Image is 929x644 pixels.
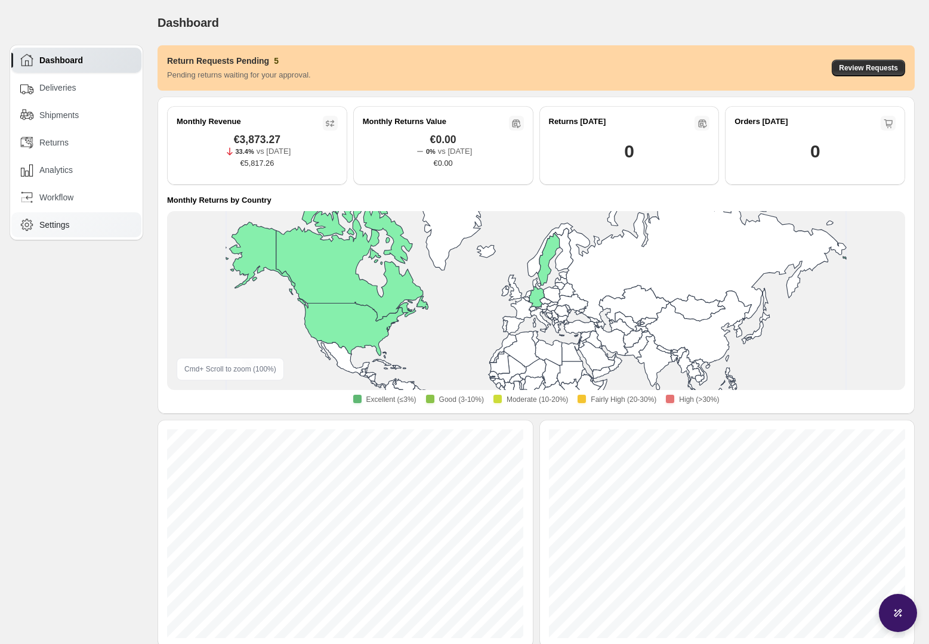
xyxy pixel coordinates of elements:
span: 0% [426,148,436,155]
span: Deliveries [39,82,76,94]
p: vs [DATE] [438,145,473,157]
span: Good (3-10%) [439,395,484,404]
span: Settings [39,219,70,231]
span: Shipments [39,109,79,121]
span: €3,873.27 [234,134,280,145]
h2: Returns [DATE] [549,116,606,128]
span: 33.4% [236,148,254,155]
span: €0.00 [434,157,453,169]
p: vs [DATE] [257,145,291,157]
span: Fairly High (20-30%) [591,395,656,404]
span: High (>30%) [679,395,719,404]
span: Dashboard [158,16,219,29]
span: Returns [39,137,69,148]
h4: Monthly Returns by Country [167,194,271,206]
h3: 5 [274,55,279,67]
h2: Monthly Revenue [177,116,241,128]
span: €5,817.26 [240,157,274,169]
button: Review Requests [832,60,905,76]
h1: 0 [624,140,634,163]
div: Cmd + Scroll to zoom ( 100 %) [177,358,284,380]
h1: 0 [810,140,820,163]
span: Analytics [39,164,73,176]
span: Moderate (10-20%) [507,395,568,404]
p: Pending returns waiting for your approval. [167,69,311,81]
span: Review Requests [839,63,898,73]
h2: Monthly Returns Value [363,116,446,128]
h3: Return Requests Pending [167,55,269,67]
span: Excellent (≤3%) [366,395,416,404]
span: Dashboard [39,54,83,66]
span: €0.00 [430,134,456,145]
span: Workflow [39,191,73,203]
h2: Orders [DATE] [734,116,788,128]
